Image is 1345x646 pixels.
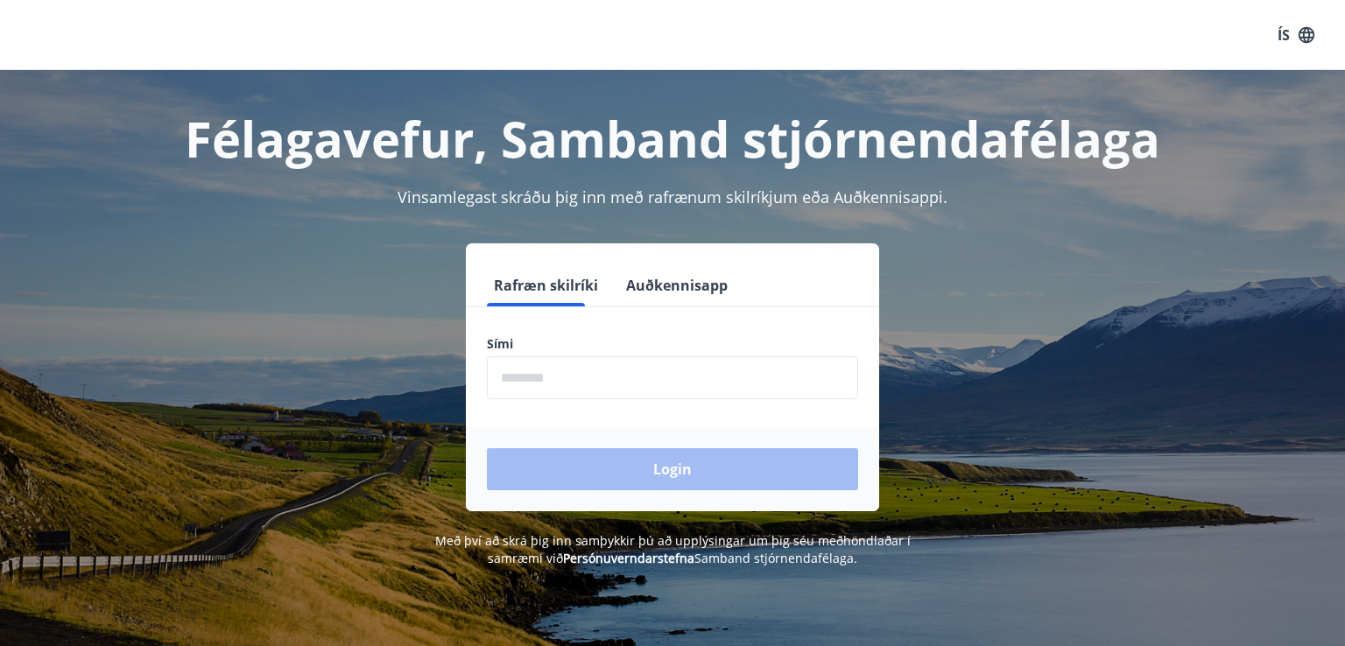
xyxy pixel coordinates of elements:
[487,335,858,353] label: Sími
[63,105,1282,172] h1: Félagavefur, Samband stjórnendafélaga
[435,532,911,566] span: Með því að skrá þig inn samþykkir þú að upplýsingar um þig séu meðhöndlaðar í samræmi við Samband...
[619,264,735,306] button: Auðkennisapp
[487,264,605,306] button: Rafræn skilríki
[563,550,694,566] a: Persónuverndarstefna
[1268,19,1324,51] button: ÍS
[398,186,947,207] span: Vinsamlegast skráðu þig inn með rafrænum skilríkjum eða Auðkennisappi.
